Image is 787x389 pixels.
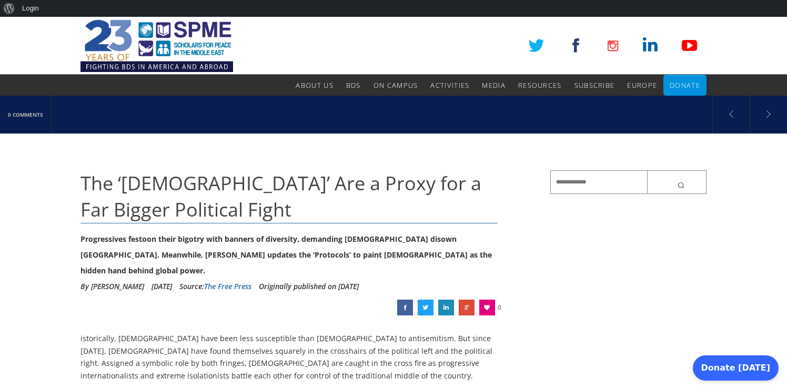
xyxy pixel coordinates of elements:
a: The Free Press [204,281,251,291]
a: The ‘Jews’ Are a Proxy for a Far Bigger Political Fight [418,300,433,315]
a: Europe [627,75,657,96]
span: Resources [518,80,562,90]
span: Europe [627,80,657,90]
li: [DATE] [152,279,172,294]
a: Media [482,75,506,96]
a: Resources [518,75,562,96]
span: BDS [346,80,361,90]
span: Activities [430,80,469,90]
span: Donate [670,80,700,90]
p: istorically, [DEMOGRAPHIC_DATA] have been less susceptible than [DEMOGRAPHIC_DATA] to antisemitis... [80,332,498,382]
a: On Campus [374,75,418,96]
span: About Us [296,80,333,90]
a: The ‘Jews’ Are a Proxy for a Far Bigger Political Fight [438,300,454,315]
div: Progressives festoon their bigotry with banners of diversity, demanding [DEMOGRAPHIC_DATA] disown... [80,231,498,279]
a: BDS [346,75,361,96]
span: 0 [498,300,501,315]
span: The ‘[DEMOGRAPHIC_DATA]’ Are a Proxy for a Far Bigger Political Fight [80,170,481,222]
a: The ‘Jews’ Are a Proxy for a Far Bigger Political Fight [397,300,413,315]
li: By [PERSON_NAME] [80,279,144,294]
a: Activities [430,75,469,96]
span: On Campus [374,80,418,90]
a: Subscribe [574,75,615,96]
li: Originally published on [DATE] [259,279,359,294]
a: About Us [296,75,333,96]
span: Subscribe [574,80,615,90]
img: SPME [80,17,233,75]
div: Source: [179,279,251,294]
a: Donate [670,75,700,96]
a: The ‘Jews’ Are a Proxy for a Far Bigger Political Fight [459,300,475,315]
span: Media [482,80,506,90]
